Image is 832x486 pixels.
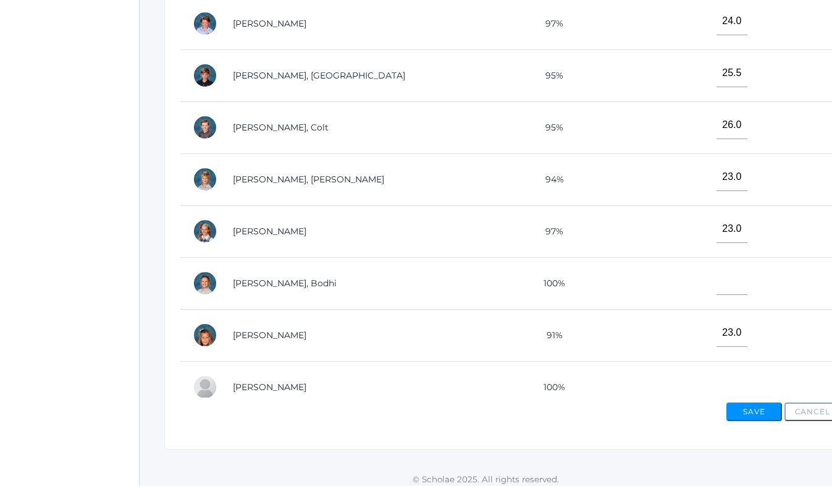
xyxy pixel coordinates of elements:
[726,403,782,421] button: Save
[485,361,615,413] td: 100%
[193,271,217,296] div: Bodhi Reyes
[193,323,217,347] div: Isabella Scrudato
[233,18,306,29] a: [PERSON_NAME]
[233,174,384,185] a: [PERSON_NAME], [PERSON_NAME]
[193,219,217,244] div: Annette Noyes
[485,257,615,309] td: 100%
[193,63,217,88] div: Hudson Leidenfrost
[233,226,306,237] a: [PERSON_NAME]
[233,382,306,393] a: [PERSON_NAME]
[193,115,217,140] div: Colt Mastro
[193,375,217,399] div: Sadie Sponseller
[233,330,306,341] a: [PERSON_NAME]
[233,278,337,289] a: [PERSON_NAME], Bodhi
[193,11,217,36] div: Amelia Gregorchuk
[485,153,615,205] td: 94%
[485,309,615,361] td: 91%
[485,101,615,153] td: 95%
[233,70,405,81] a: [PERSON_NAME], [GEOGRAPHIC_DATA]
[485,205,615,257] td: 97%
[193,167,217,192] div: Curren Morrell
[485,49,615,101] td: 95%
[233,122,329,133] a: [PERSON_NAME], Colt
[140,473,832,485] p: © Scholae 2025. All rights reserved.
